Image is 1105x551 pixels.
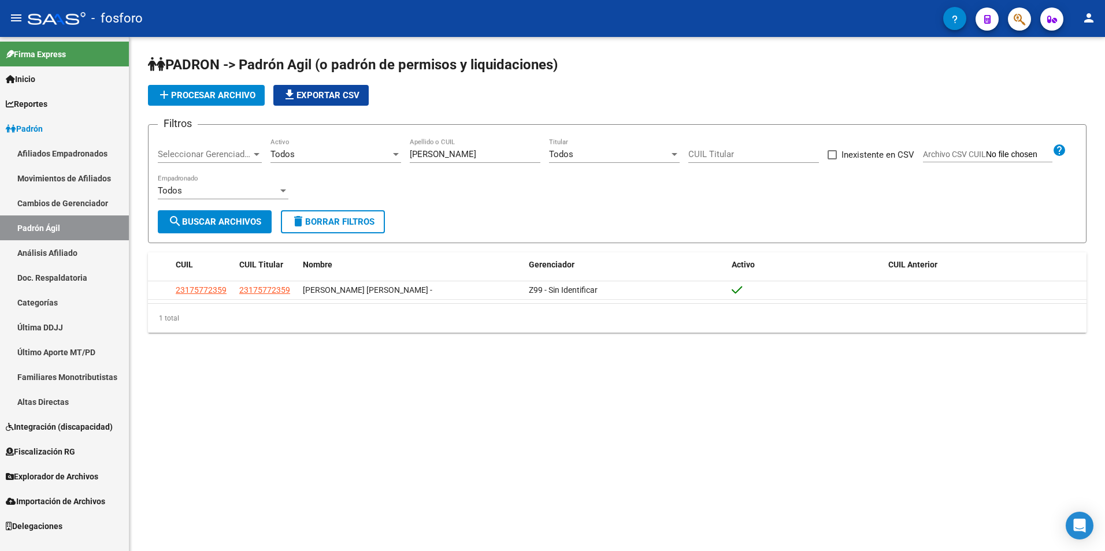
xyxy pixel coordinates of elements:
span: Activo [732,260,755,269]
h3: Filtros [158,116,198,132]
button: Procesar archivo [148,85,265,106]
span: Exportar CSV [283,90,359,100]
mat-icon: delete [291,214,305,228]
span: 23175772359 [176,285,227,295]
span: Seleccionar Gerenciador [158,149,251,159]
span: CUIL [176,260,193,269]
span: Integración (discapacidad) [6,420,113,433]
span: Reportes [6,98,47,110]
span: Archivo CSV CUIL [923,150,986,159]
span: Padrón [6,122,43,135]
mat-icon: file_download [283,88,296,102]
span: Borrar Filtros [291,217,374,227]
span: Explorador de Archivos [6,470,98,483]
span: Nombre [303,260,332,269]
span: PADRON -> Padrón Agil (o padrón de permisos y liquidaciones) [148,57,558,73]
div: 1 total [148,304,1087,333]
span: Fiscalización RG [6,445,75,458]
mat-icon: person [1082,11,1096,25]
button: Exportar CSV [273,85,369,106]
datatable-header-cell: CUIL Anterior [884,252,1087,277]
mat-icon: help [1052,143,1066,157]
span: Procesar archivo [157,90,255,100]
span: Buscar Archivos [168,217,261,227]
button: Borrar Filtros [281,210,385,233]
datatable-header-cell: Activo [727,252,884,277]
button: Buscar Archivos [158,210,272,233]
span: Todos [158,185,182,196]
datatable-header-cell: Nombre [298,252,524,277]
span: Z99 - Sin Identificar [529,285,598,295]
datatable-header-cell: CUIL [171,252,235,277]
span: Inexistente en CSV [841,148,914,162]
span: - fosforo [91,6,143,31]
span: Gerenciador [529,260,574,269]
datatable-header-cell: Gerenciador [524,252,727,277]
span: Inicio [6,73,35,85]
datatable-header-cell: CUIL Titular [235,252,298,277]
mat-icon: add [157,88,171,102]
span: Firma Express [6,48,66,61]
span: 23175772359 [239,285,290,295]
span: Todos [270,149,295,159]
span: Todos [549,149,573,159]
mat-icon: menu [9,11,23,25]
div: Open Intercom Messenger [1066,512,1093,539]
span: [PERSON_NAME] [PERSON_NAME] - [303,285,432,295]
span: Delegaciones [6,520,62,533]
span: CUIL Titular [239,260,283,269]
span: CUIL Anterior [888,260,937,269]
mat-icon: search [168,214,182,228]
span: Importación de Archivos [6,495,105,508]
input: Archivo CSV CUIL [986,150,1052,160]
